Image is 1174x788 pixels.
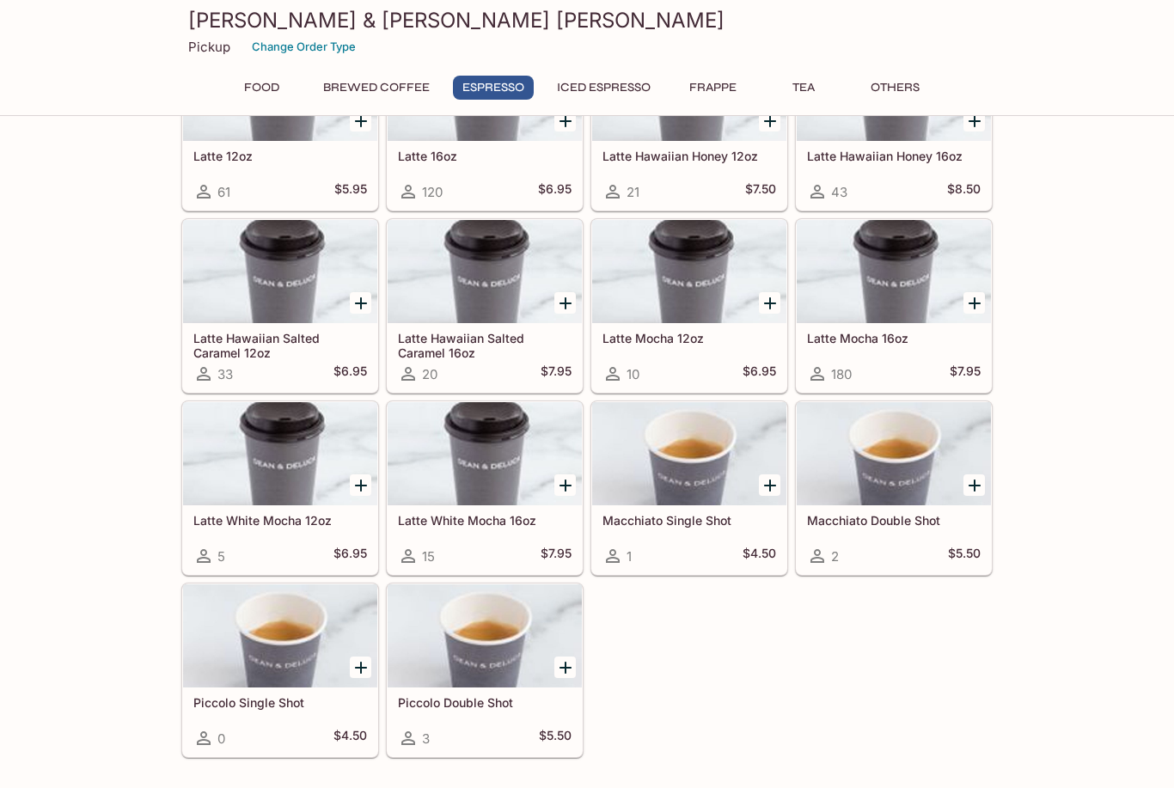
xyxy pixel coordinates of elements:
h5: Latte Hawaiian Salted Caramel 12oz [193,331,367,359]
h5: $7.95 [541,363,572,384]
span: 3 [422,730,430,747]
div: Latte White Mocha 12oz [183,402,377,505]
button: Frappe [674,76,751,100]
h5: Latte 16oz [398,149,572,163]
h5: Latte White Mocha 16oz [398,513,572,528]
a: Latte Mocha 16oz180$7.95 [796,219,992,393]
div: Latte White Mocha 16oz [388,402,582,505]
h5: Latte Mocha 16oz [807,331,981,345]
a: Latte 16oz120$6.95 [387,37,583,211]
h5: $7.50 [745,181,776,202]
a: Macchiato Single Shot1$4.50 [591,401,787,575]
h5: Piccolo Single Shot [193,695,367,710]
div: Latte Mocha 12oz [592,220,786,323]
button: Add Macchiato Single Shot [759,474,780,496]
a: Latte Hawaiian Honey 12oz21$7.50 [591,37,787,211]
h5: Latte 12oz [193,149,367,163]
span: 1 [627,548,632,565]
h5: $7.95 [541,546,572,566]
h5: Latte White Mocha 12oz [193,513,367,528]
span: 5 [217,548,225,565]
span: 20 [422,366,437,382]
button: Add Latte Hawaiian Salted Caramel 12oz [350,292,371,314]
button: Add Latte Hawaiian Honey 16oz [963,110,985,131]
h5: $7.95 [950,363,981,384]
span: 61 [217,184,230,200]
h5: $6.95 [333,363,367,384]
button: Tea [765,76,842,100]
a: Latte White Mocha 12oz5$6.95 [182,401,378,575]
h5: $6.95 [538,181,572,202]
button: Add Latte Hawaiian Salted Caramel 16oz [554,292,576,314]
div: Latte 12oz [183,38,377,141]
button: Add Latte White Mocha 12oz [350,474,371,496]
button: Add Latte Mocha 16oz [963,292,985,314]
h5: Macchiato Double Shot [807,513,981,528]
span: 15 [422,548,435,565]
div: Piccolo Double Shot [388,584,582,687]
button: Add Latte 16oz [554,110,576,131]
a: Piccolo Single Shot0$4.50 [182,583,378,757]
h5: Macchiato Single Shot [602,513,776,528]
h5: Latte Hawaiian Salted Caramel 16oz [398,331,572,359]
h5: $8.50 [947,181,981,202]
h5: $6.95 [333,546,367,566]
span: 10 [627,366,639,382]
a: Piccolo Double Shot3$5.50 [387,583,583,757]
button: Add Latte White Mocha 16oz [554,474,576,496]
button: Add Latte Hawaiian Honey 12oz [759,110,780,131]
button: Change Order Type [244,34,364,60]
p: Pickup [188,39,230,55]
button: Add Piccolo Double Shot [554,657,576,678]
a: Latte Mocha 12oz10$6.95 [591,219,787,393]
button: Add Macchiato Double Shot [963,474,985,496]
span: 0 [217,730,225,747]
h5: Piccolo Double Shot [398,695,572,710]
button: Iced Espresso [547,76,660,100]
button: Add Latte 12oz [350,110,371,131]
h5: $5.50 [948,546,981,566]
a: Latte White Mocha 16oz15$7.95 [387,401,583,575]
button: Food [223,76,300,100]
h5: Latte Mocha 12oz [602,331,776,345]
div: Latte Hawaiian Salted Caramel 12oz [183,220,377,323]
h5: $4.50 [743,546,776,566]
h5: $6.95 [743,363,776,384]
div: Latte Hawaiian Honey 16oz [797,38,991,141]
div: Latte Hawaiian Honey 12oz [592,38,786,141]
div: Latte Hawaiian Salted Caramel 16oz [388,220,582,323]
a: Latte Hawaiian Salted Caramel 16oz20$7.95 [387,219,583,393]
span: 2 [831,548,839,565]
h5: $5.95 [334,181,367,202]
h3: [PERSON_NAME] & [PERSON_NAME] [PERSON_NAME] [188,7,986,34]
div: Latte Mocha 16oz [797,220,991,323]
span: 33 [217,366,233,382]
span: 43 [831,184,847,200]
button: Others [856,76,933,100]
button: Add Piccolo Single Shot [350,657,371,678]
div: Macchiato Single Shot [592,402,786,505]
span: 180 [831,366,852,382]
button: Espresso [453,76,534,100]
a: Latte 12oz61$5.95 [182,37,378,211]
span: 120 [422,184,443,200]
a: Macchiato Double Shot2$5.50 [796,401,992,575]
a: Latte Hawaiian Honey 16oz43$8.50 [796,37,992,211]
div: Piccolo Single Shot [183,584,377,687]
button: Brewed Coffee [314,76,439,100]
a: Latte Hawaiian Salted Caramel 12oz33$6.95 [182,219,378,393]
span: 21 [627,184,639,200]
button: Add Latte Mocha 12oz [759,292,780,314]
div: Macchiato Double Shot [797,402,991,505]
div: Latte 16oz [388,38,582,141]
h5: Latte Hawaiian Honey 12oz [602,149,776,163]
h5: $5.50 [539,728,572,748]
h5: Latte Hawaiian Honey 16oz [807,149,981,163]
h5: $4.50 [333,728,367,748]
